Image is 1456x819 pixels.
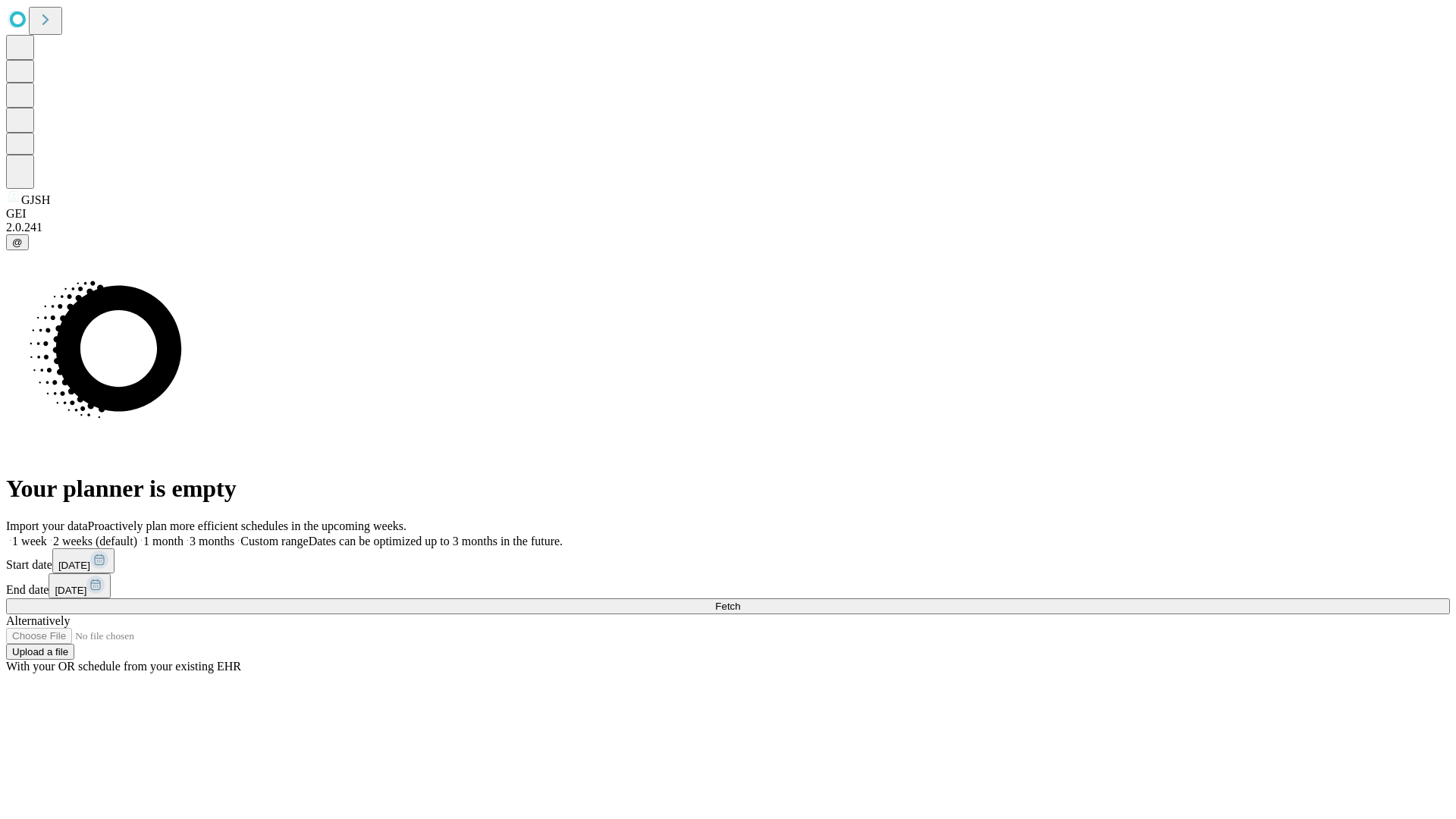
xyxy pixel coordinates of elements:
button: Fetch [6,598,1450,614]
span: 3 months [190,535,234,548]
span: Fetch [715,601,740,612]
span: Custom range [240,535,308,548]
button: @ [6,234,29,250]
button: Upload a file [6,644,74,660]
span: @ [12,237,23,248]
span: 1 week [12,535,47,548]
span: 1 month [143,535,184,548]
span: GJSH [21,193,50,206]
span: Dates can be optimized up to 3 months in the future. [309,535,563,548]
span: Proactively plan more efficient schedules in the upcoming weeks. [88,519,406,532]
div: GEI [6,207,1450,221]
span: [DATE] [58,560,90,571]
h1: Your planner is empty [6,475,1450,503]
span: Alternatively [6,614,70,627]
span: With your OR schedule from your existing EHR [6,660,241,673]
button: [DATE] [52,548,115,573]
span: Import your data [6,519,88,532]
span: [DATE] [55,585,86,596]
div: End date [6,573,1450,598]
div: 2.0.241 [6,221,1450,234]
span: 2 weeks (default) [53,535,137,548]
button: [DATE] [49,573,111,598]
div: Start date [6,548,1450,573]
